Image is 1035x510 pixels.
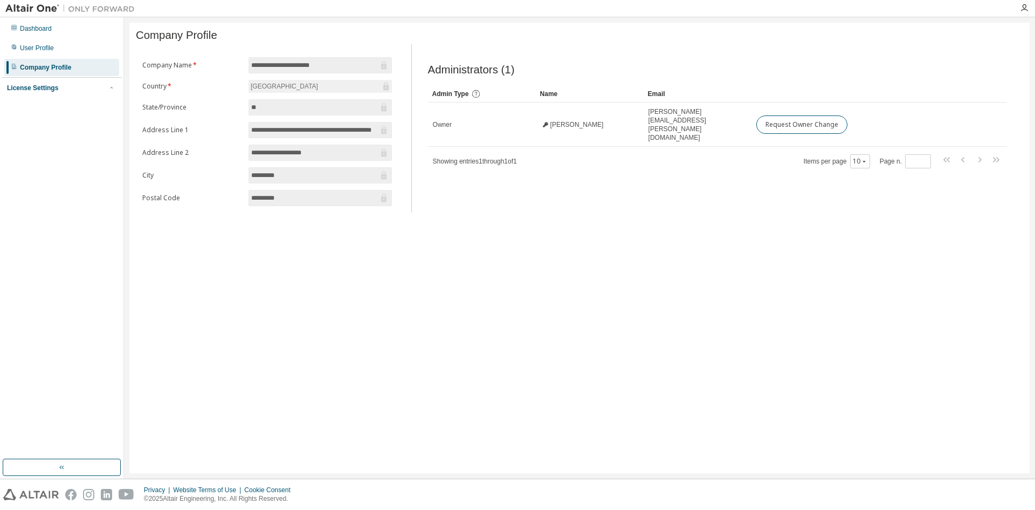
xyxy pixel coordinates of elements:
label: Address Line 1 [142,126,242,134]
label: Country [142,82,242,91]
div: Company Profile [20,63,71,72]
label: Company Name [142,61,242,70]
div: Cookie Consent [244,486,296,494]
label: Address Line 2 [142,148,242,157]
button: Request Owner Change [756,115,847,134]
span: Admin Type [432,90,469,98]
div: Email [648,85,747,103]
span: Owner [433,120,452,129]
span: Showing entries 1 through 1 of 1 [433,158,517,165]
span: Administrators (1) [428,64,515,76]
div: License Settings [7,84,58,92]
div: User Profile [20,44,54,52]
img: altair_logo.svg [3,489,59,500]
span: [PERSON_NAME] [550,120,604,129]
p: © 2025 Altair Engineering, Inc. All Rights Reserved. [144,494,297,504]
img: instagram.svg [83,489,94,500]
label: Postal Code [142,194,242,202]
img: linkedin.svg [101,489,112,500]
div: Name [540,85,639,103]
div: Website Terms of Use [173,486,244,494]
div: Privacy [144,486,173,494]
span: Company Profile [136,29,217,42]
span: Page n. [880,154,931,168]
div: Dashboard [20,24,52,33]
span: Items per page [804,154,870,168]
img: youtube.svg [119,489,134,500]
div: [GEOGRAPHIC_DATA] [249,80,320,92]
button: 10 [853,157,867,166]
span: [PERSON_NAME][EMAIL_ADDRESS][PERSON_NAME][DOMAIN_NAME] [648,107,747,142]
div: [GEOGRAPHIC_DATA] [249,80,392,93]
label: State/Province [142,103,242,112]
img: facebook.svg [65,489,77,500]
label: City [142,171,242,180]
img: Altair One [5,3,140,14]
